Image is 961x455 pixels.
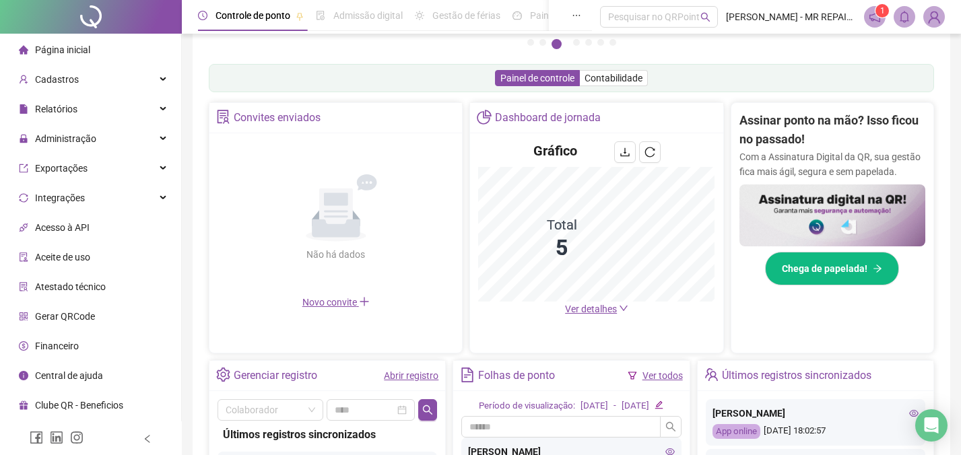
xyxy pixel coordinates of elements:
[35,370,103,381] span: Central de ajuda
[585,39,592,46] button: 5
[359,296,370,307] span: plus
[726,9,856,24] span: [PERSON_NAME] - MR REPAIR SAY HELLO TO THE FUTURE
[581,399,608,413] div: [DATE]
[880,6,885,15] span: 1
[572,11,581,20] span: ellipsis
[19,75,28,84] span: user-add
[35,281,106,292] span: Atestado técnico
[622,399,649,413] div: [DATE]
[216,10,290,21] span: Controle de ponto
[223,426,432,443] div: Últimos registros sincronizados
[585,73,642,83] span: Contabilidade
[573,39,580,46] button: 4
[869,11,881,23] span: notification
[50,431,63,444] span: linkedin
[384,370,438,381] a: Abrir registro
[19,371,28,380] span: info-circle
[422,405,433,415] span: search
[316,11,325,20] span: file-done
[739,184,925,246] img: banner%2F02c71560-61a6-44d4-94b9-c8ab97240462.png
[35,222,90,233] span: Acesso à API
[198,11,207,20] span: clock-circle
[873,264,882,273] span: arrow-right
[924,7,944,27] img: 89840
[530,10,583,21] span: Painel do DP
[915,409,948,442] div: Open Intercom Messenger
[432,10,500,21] span: Gestão de férias
[19,252,28,262] span: audit
[216,367,230,382] span: setting
[628,371,637,380] span: filter
[35,44,90,55] span: Página inicial
[875,4,889,17] sup: 1
[597,39,604,46] button: 6
[620,147,630,157] span: download
[700,12,710,22] span: search
[35,193,85,203] span: Integrações
[533,141,577,160] h4: Gráfico
[477,110,491,124] span: pie-chart
[35,163,88,174] span: Exportações
[70,431,84,444] span: instagram
[35,400,123,411] span: Clube QR - Beneficios
[898,11,910,23] span: bell
[19,45,28,55] span: home
[713,424,760,440] div: App online
[527,39,534,46] button: 1
[274,247,398,262] div: Não há dados
[713,406,919,421] div: [PERSON_NAME]
[234,364,317,387] div: Gerenciar registro
[234,106,321,129] div: Convites enviados
[765,252,899,285] button: Chega de papelada!
[704,367,719,382] span: team
[539,39,546,46] button: 2
[739,149,925,179] p: Com a Assinatura Digital da QR, sua gestão fica mais ágil, segura e sem papelada.
[19,400,28,410] span: gift
[479,399,575,413] div: Período de visualização:
[302,297,370,308] span: Novo convite
[19,134,28,143] span: lock
[495,106,601,129] div: Dashboard de jornada
[19,312,28,321] span: qrcode
[512,11,522,20] span: dashboard
[19,104,28,114] span: file
[35,252,90,262] span: Aceite de uso
[713,424,919,440] div: [DATE] 18:02:57
[415,11,424,20] span: sun
[644,147,655,157] span: reload
[478,364,555,387] div: Folhas de ponto
[35,341,79,351] span: Financeiro
[460,367,474,382] span: file-text
[19,164,28,173] span: export
[30,431,43,444] span: facebook
[35,311,95,322] span: Gerar QRCode
[19,341,28,351] span: dollar
[614,399,616,413] div: -
[35,133,96,144] span: Administração
[296,12,304,20] span: pushpin
[35,74,79,85] span: Cadastros
[216,110,230,124] span: solution
[665,421,676,432] span: search
[565,304,617,314] span: Ver detalhes
[722,364,871,387] div: Últimos registros sincronizados
[552,39,562,49] button: 3
[565,304,628,314] a: Ver detalhes down
[655,400,663,409] span: edit
[19,282,28,291] span: solution
[739,111,925,149] h2: Assinar ponto na mão? Isso ficou no passado!
[35,104,77,114] span: Relatórios
[619,304,628,313] span: down
[19,223,28,232] span: api
[143,434,152,444] span: left
[782,261,867,276] span: Chega de papelada!
[500,73,574,83] span: Painel de controle
[609,39,616,46] button: 7
[909,409,919,418] span: eye
[333,10,403,21] span: Admissão digital
[19,193,28,203] span: sync
[642,370,683,381] a: Ver todos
